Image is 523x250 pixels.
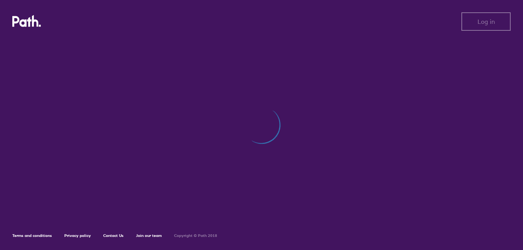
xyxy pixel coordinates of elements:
[12,233,52,238] a: Terms and conditions
[103,233,124,238] a: Contact Us
[174,233,217,238] h6: Copyright © Path 2018
[461,12,511,31] button: Log in
[136,233,162,238] a: Join our team
[64,233,91,238] a: Privacy policy
[478,18,495,25] span: Log in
